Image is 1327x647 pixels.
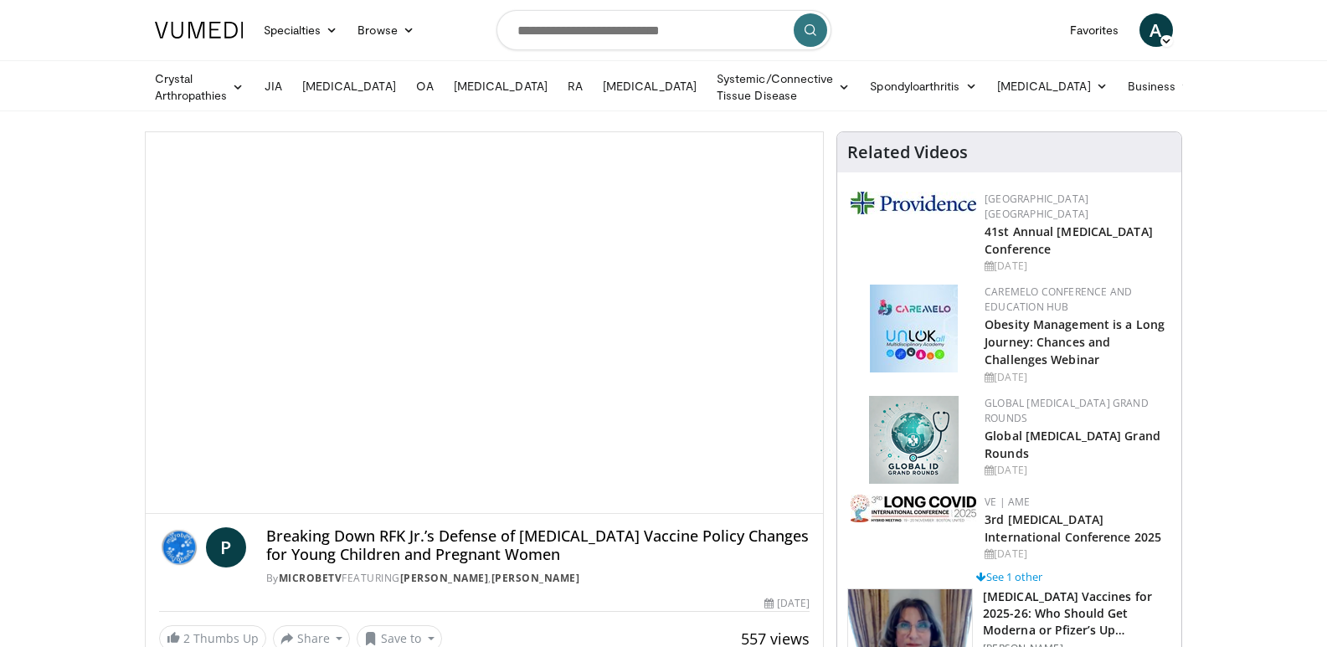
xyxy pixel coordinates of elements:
[985,316,1165,367] a: Obesity Management is a Long Journey: Chances and Challenges Webinar
[1060,13,1129,47] a: Favorites
[851,192,976,214] img: 9aead070-c8c9-47a8-a231-d8565ac8732e.png.150x105_q85_autocrop_double_scale_upscale_version-0.2.jpg
[400,571,489,585] a: [PERSON_NAME]
[558,69,593,103] a: RA
[847,142,968,162] h4: Related Videos
[292,69,406,103] a: [MEDICAL_DATA]
[183,630,190,646] span: 2
[869,396,959,484] img: e456a1d5-25c5-46f9-913a-7a343587d2a7.png.150x105_q85_autocrop_double_scale_upscale_version-0.2.png
[985,396,1149,425] a: Global [MEDICAL_DATA] Grand Rounds
[985,463,1168,478] div: [DATE]
[985,223,1153,257] a: 41st Annual [MEDICAL_DATA] Conference
[707,70,860,104] a: Systemic/Connective Tissue Disease
[985,285,1132,314] a: CaReMeLO Conference and Education Hub
[985,495,1030,509] a: VE | AME
[985,511,1161,545] a: 3rd [MEDICAL_DATA] International Conference 2025
[266,527,810,563] h4: Breaking Down RFK Jr.’s Defense of [MEDICAL_DATA] Vaccine Policy Changes for Young Children and P...
[266,571,810,586] div: By FEATURING ,
[870,285,958,372] img: 45df64a9-a6de-482c-8a90-ada250f7980c.png.150x105_q85_autocrop_double_scale_upscale_version-0.2.jpg
[145,70,255,104] a: Crystal Arthropathies
[860,69,986,103] a: Spondyloarthritis
[985,192,1088,221] a: [GEOGRAPHIC_DATA] [GEOGRAPHIC_DATA]
[491,571,580,585] a: [PERSON_NAME]
[496,10,831,50] input: Search topics, interventions
[159,527,199,567] img: MicrobeTV
[987,69,1118,103] a: [MEDICAL_DATA]
[985,259,1168,274] div: [DATE]
[146,132,824,514] video-js: Video Player
[254,13,348,47] a: Specialties
[155,22,244,39] img: VuMedi Logo
[347,13,424,47] a: Browse
[1118,69,1203,103] a: Business
[255,69,292,103] a: JIA
[406,69,444,103] a: OA
[851,495,976,522] img: a2792a71-925c-4fc2-b8ef-8d1b21aec2f7.png.150x105_q85_autocrop_double_scale_upscale_version-0.2.jpg
[976,569,1042,584] a: See 1 other
[444,69,558,103] a: [MEDICAL_DATA]
[1139,13,1173,47] a: A
[983,588,1171,639] h3: [MEDICAL_DATA] Vaccines for 2025-26: Who Should Get Moderna or Pfizer’s Up…
[206,527,246,567] a: P
[593,69,707,103] a: [MEDICAL_DATA]
[985,547,1168,562] div: [DATE]
[985,370,1168,385] div: [DATE]
[985,428,1160,461] a: Global [MEDICAL_DATA] Grand Rounds
[764,596,810,611] div: [DATE]
[279,571,342,585] a: MicrobeTV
